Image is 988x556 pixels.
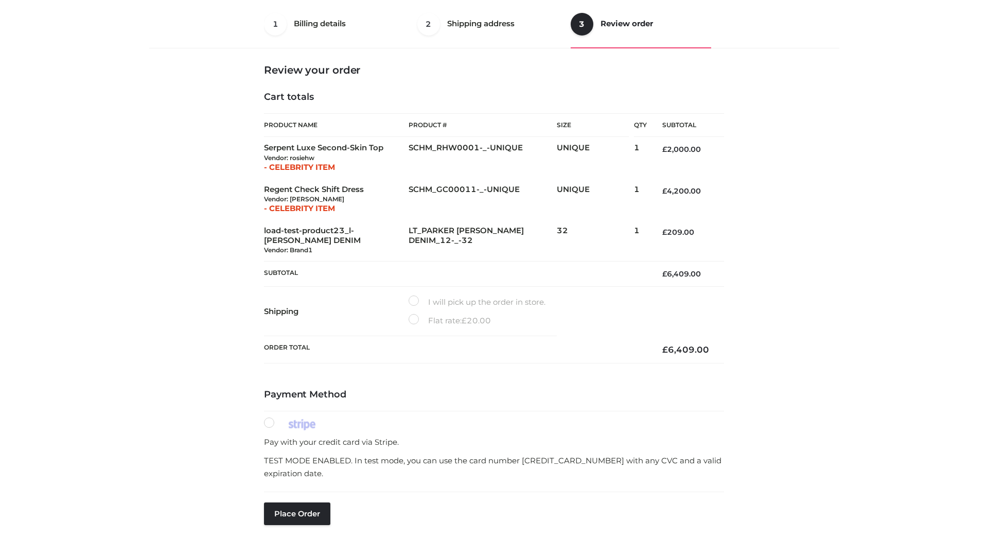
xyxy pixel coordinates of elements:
[409,113,557,137] th: Product #
[264,137,409,179] td: Serpent Luxe Second-Skin Top
[662,145,667,154] span: £
[264,203,335,213] span: - CELEBRITY ITEM
[662,186,701,196] bdi: 4,200.00
[557,137,634,179] td: UNIQUE
[662,344,668,355] span: £
[462,316,491,325] bdi: 20.00
[409,314,491,327] label: Flat rate:
[662,228,694,237] bdi: 209.00
[264,64,724,76] h3: Review your order
[662,269,667,279] span: £
[634,179,647,220] td: 1
[462,316,467,325] span: £
[264,113,409,137] th: Product Name
[264,162,335,172] span: - CELEBRITY ITEM
[264,262,647,287] th: Subtotal
[409,220,557,262] td: LT_PARKER [PERSON_NAME] DENIM_12-_-32
[264,454,724,480] p: TEST MODE ENABLED. In test mode, you can use the card number [CREDIT_CARD_NUMBER] with any CVC an...
[264,502,330,525] button: Place order
[264,336,647,363] th: Order Total
[634,137,647,179] td: 1
[634,220,647,262] td: 1
[662,228,667,237] span: £
[409,179,557,220] td: SCHM_GC00011-_-UNIQUE
[662,269,701,279] bdi: 6,409.00
[647,114,724,137] th: Subtotal
[662,145,701,154] bdi: 2,000.00
[264,287,409,336] th: Shipping
[409,296,545,309] label: I will pick up the order in store.
[264,179,409,220] td: Regent Check Shift Dress
[409,137,557,179] td: SCHM_RHW0001-_-UNIQUE
[264,220,409,262] td: load-test-product23_l-[PERSON_NAME] DENIM
[557,179,634,220] td: UNIQUE
[557,220,634,262] td: 32
[662,186,667,196] span: £
[264,92,724,103] h4: Cart totals
[634,113,647,137] th: Qty
[264,195,344,203] small: Vendor: [PERSON_NAME]
[557,114,629,137] th: Size
[264,154,314,162] small: Vendor: rosiehw
[662,344,709,355] bdi: 6,409.00
[264,246,312,254] small: Vendor: Brand1
[264,389,724,401] h4: Payment Method
[264,436,724,449] p: Pay with your credit card via Stripe.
